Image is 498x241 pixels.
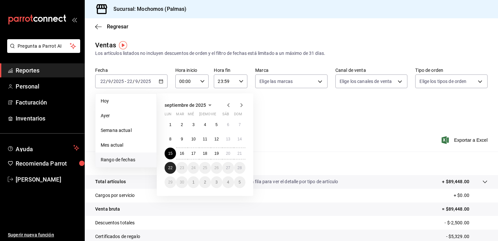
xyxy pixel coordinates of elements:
h3: Sucursal: Mochomos (Palmas) [108,5,187,13]
span: / [106,79,108,84]
label: Fecha [95,68,168,72]
p: Certificados de regalo [95,233,140,240]
button: 4 de septiembre de 2025 [199,119,211,131]
span: Inventarios [16,114,79,123]
abbr: 7 de septiembre de 2025 [239,122,241,127]
abbr: 20 de septiembre de 2025 [226,151,230,156]
span: Regresar [107,24,128,30]
button: 25 de septiembre de 2025 [199,162,211,174]
button: 5 de septiembre de 2025 [211,119,222,131]
input: -- [127,79,133,84]
button: 10 de septiembre de 2025 [188,133,199,145]
span: / [138,79,140,84]
button: 21 de septiembre de 2025 [234,148,245,159]
p: - $-2,500.00 [445,219,488,226]
p: Descuentos totales [95,219,135,226]
abbr: 13 de septiembre de 2025 [226,137,230,141]
span: Semana actual [101,127,151,134]
abbr: 6 de septiembre de 2025 [227,122,229,127]
span: Reportes [16,66,79,75]
label: Tipo de orden [415,68,488,72]
button: 1 de octubre de 2025 [188,176,199,188]
span: Elige los tipos de orden [419,78,466,85]
label: Marca [255,68,328,72]
abbr: viernes [211,112,216,119]
abbr: jueves [199,112,238,119]
abbr: 3 de octubre de 2025 [215,180,218,185]
p: Resumen [95,159,488,167]
button: 2 de octubre de 2025 [199,176,211,188]
span: [PERSON_NAME] [16,175,79,184]
p: + $89,448.00 [442,178,469,185]
abbr: 24 de septiembre de 2025 [191,166,196,170]
div: Los artículos listados no incluyen descuentos de orden y el filtro de fechas está limitado a un m... [95,50,488,57]
button: 9 de septiembre de 2025 [176,133,187,145]
button: 2 de septiembre de 2025 [176,119,187,131]
p: = $89,448.00 [442,206,488,213]
span: Sugerir nueva función [8,232,79,238]
abbr: miércoles [188,112,194,119]
button: 8 de septiembre de 2025 [165,133,176,145]
span: Hoy [101,98,151,104]
button: septiembre de 2025 [165,101,214,109]
abbr: sábado [222,112,229,119]
button: 6 de septiembre de 2025 [222,119,234,131]
abbr: 2 de septiembre de 2025 [181,122,183,127]
input: -- [108,79,111,84]
span: Elige las marcas [259,78,293,85]
input: -- [100,79,106,84]
button: 23 de septiembre de 2025 [176,162,187,174]
abbr: 30 de septiembre de 2025 [180,180,184,185]
a: Pregunta a Parrot AI [5,47,80,54]
button: 1 de septiembre de 2025 [165,119,176,131]
abbr: 16 de septiembre de 2025 [180,151,184,156]
button: Pregunta a Parrot AI [7,39,80,53]
abbr: 10 de septiembre de 2025 [191,137,196,141]
p: Da clic en la fila para ver el detalle por tipo de artículo [230,178,338,185]
input: ---- [113,79,124,84]
input: -- [135,79,138,84]
p: Total artículos [95,178,126,185]
button: 26 de septiembre de 2025 [211,162,222,174]
p: Cargos por servicio [95,192,135,199]
span: Personal [16,82,79,91]
button: 12 de septiembre de 2025 [211,133,222,145]
span: Exportar a Excel [443,136,488,144]
abbr: 23 de septiembre de 2025 [180,166,184,170]
img: Tooltip marker [119,41,127,49]
button: 16 de septiembre de 2025 [176,148,187,159]
button: 27 de septiembre de 2025 [222,162,234,174]
abbr: 22 de septiembre de 2025 [168,166,172,170]
button: 20 de septiembre de 2025 [222,148,234,159]
abbr: 27 de septiembre de 2025 [226,166,230,170]
abbr: 14 de septiembre de 2025 [238,137,242,141]
button: Regresar [95,24,128,30]
button: 15 de septiembre de 2025 [165,148,176,159]
label: Canal de venta [335,68,408,72]
p: Venta bruta [95,206,120,213]
span: Elige los canales de venta [340,78,392,85]
span: Pregunta a Parrot AI [18,43,70,50]
button: 4 de octubre de 2025 [222,176,234,188]
abbr: 18 de septiembre de 2025 [203,151,207,156]
abbr: 21 de septiembre de 2025 [238,151,242,156]
button: 3 de octubre de 2025 [211,176,222,188]
abbr: 8 de septiembre de 2025 [169,137,171,141]
span: Mes actual [101,142,151,149]
label: Hora inicio [175,68,209,72]
abbr: 4 de septiembre de 2025 [204,122,206,127]
span: Recomienda Parrot [16,159,79,168]
button: 28 de septiembre de 2025 [234,162,245,174]
button: 19 de septiembre de 2025 [211,148,222,159]
button: 13 de septiembre de 2025 [222,133,234,145]
button: 3 de septiembre de 2025 [188,119,199,131]
abbr: 28 de septiembre de 2025 [238,166,242,170]
abbr: 5 de octubre de 2025 [239,180,241,185]
abbr: domingo [234,112,242,119]
button: 14 de septiembre de 2025 [234,133,245,145]
span: / [133,79,135,84]
input: ---- [140,79,151,84]
abbr: martes [176,112,184,119]
abbr: 29 de septiembre de 2025 [168,180,172,185]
